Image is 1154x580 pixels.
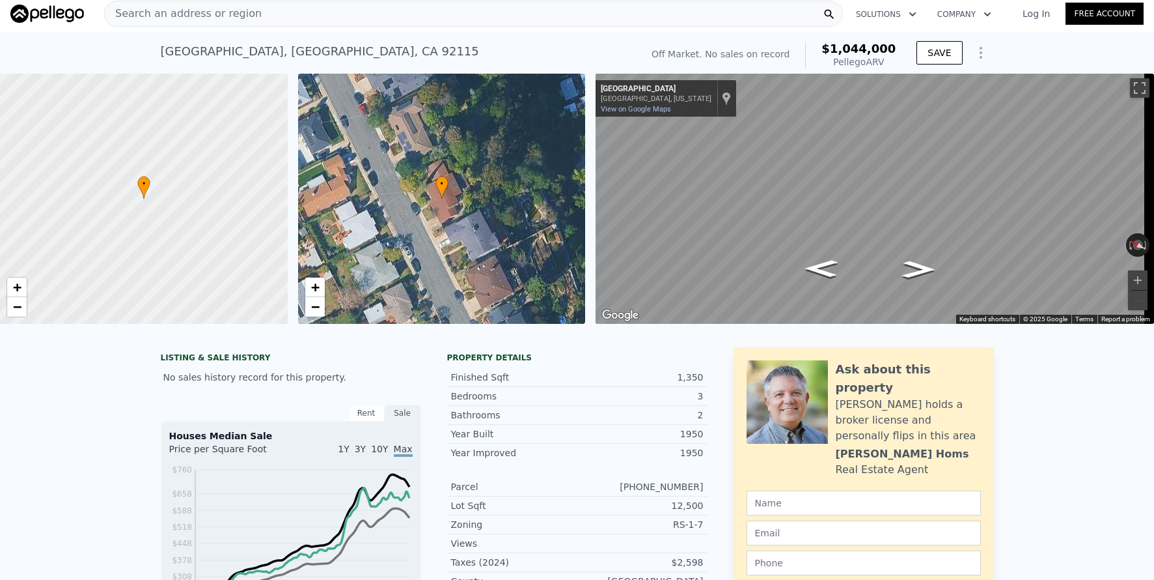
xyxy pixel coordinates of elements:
[821,55,896,68] div: Pellego ARV
[577,518,704,531] div: RS-1-7
[305,278,325,297] a: Zoom in
[747,551,981,575] input: Phone
[169,442,291,463] div: Price per Square Foot
[451,371,577,384] div: Finished Sqft
[169,429,413,442] div: Houses Median Sale
[451,409,577,422] div: Bathrooms
[601,84,711,94] div: [GEOGRAPHIC_DATA]
[791,256,852,282] path: Go Northwest, Atlanta Dr
[13,298,21,315] span: −
[310,298,319,315] span: −
[652,48,790,61] div: Off Market. No sales on record
[305,297,325,317] a: Zoom out
[747,521,981,545] input: Email
[599,307,642,324] img: Google
[310,279,319,295] span: +
[451,499,577,512] div: Lot Sqft
[451,518,577,531] div: Zoning
[1128,291,1147,310] button: Zoom out
[172,523,192,532] tspan: $518
[161,366,421,389] div: No sales history record for this property.
[13,279,21,295] span: +
[836,397,981,444] div: [PERSON_NAME] holds a broker license and personally flips in this area
[394,444,413,457] span: Max
[385,405,421,422] div: Sale
[836,446,969,462] div: [PERSON_NAME] Homs
[1126,233,1133,257] button: Rotate counterclockwise
[172,506,192,515] tspan: $588
[1128,270,1147,290] button: Zoom in
[722,91,731,106] a: Show location on map
[601,94,711,103] div: [GEOGRAPHIC_DATA], [US_STATE]
[836,360,981,397] div: Ask about this property
[7,297,27,317] a: Zoom out
[451,446,577,459] div: Year Improved
[10,5,84,23] img: Pellego
[968,40,994,66] button: Show Options
[1007,7,1065,20] a: Log In
[599,307,642,324] a: Open this area in Google Maps (opens a new window)
[137,178,150,190] span: •
[1143,233,1150,257] button: Rotate clockwise
[435,178,448,190] span: •
[1075,315,1093,323] a: Terms (opens in new tab)
[577,480,704,493] div: [PHONE_NUMBER]
[577,390,704,403] div: 3
[451,556,577,569] div: Taxes (2024)
[105,6,262,22] span: Search an address or region
[577,428,704,441] div: 1950
[577,371,704,384] div: 1,350
[451,428,577,441] div: Year Built
[577,446,704,459] div: 1950
[7,278,27,297] a: Zoom in
[161,353,421,366] div: LISTING & SALE HISTORY
[172,556,192,565] tspan: $378
[435,176,448,199] div: •
[747,491,981,515] input: Name
[916,41,962,65] button: SAVE
[451,390,577,403] div: Bedrooms
[836,462,929,478] div: Real Estate Agent
[451,537,577,550] div: Views
[1130,78,1149,98] button: Toggle fullscreen view
[172,539,192,548] tspan: $448
[172,465,192,474] tspan: $760
[1023,315,1067,323] span: © 2025 Google
[371,444,388,454] span: 10Y
[927,3,1002,26] button: Company
[959,315,1015,324] button: Keyboard shortcuts
[447,353,708,363] div: Property details
[172,489,192,499] tspan: $658
[338,444,349,454] span: 1Y
[577,409,704,422] div: 2
[161,42,479,61] div: [GEOGRAPHIC_DATA] , [GEOGRAPHIC_DATA] , CA 92115
[577,499,704,512] div: 12,500
[577,556,704,569] div: $2,598
[596,74,1154,324] div: Map
[596,74,1154,324] div: Street View
[845,3,927,26] button: Solutions
[1101,315,1150,323] a: Report a problem
[1065,3,1144,25] a: Free Account
[1125,235,1151,255] button: Reset the view
[348,405,385,422] div: Rent
[355,444,366,454] span: 3Y
[821,42,896,55] span: $1,044,000
[137,176,150,199] div: •
[601,105,671,113] a: View on Google Maps
[888,257,950,282] path: Go Southeast, Atlanta Dr
[451,480,577,493] div: Parcel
